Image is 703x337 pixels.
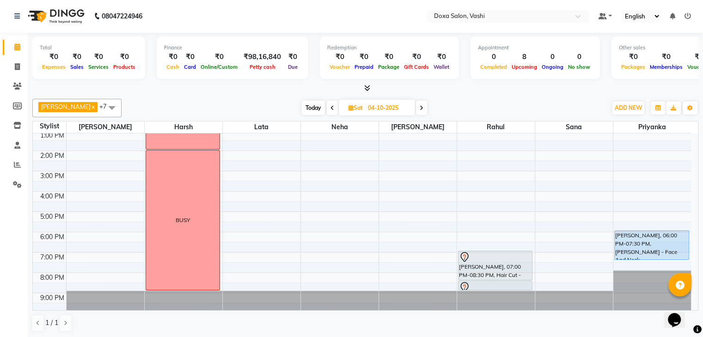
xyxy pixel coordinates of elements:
iframe: chat widget [664,300,694,328]
div: 1:00 PM [38,131,66,140]
span: +7 [99,102,114,110]
div: ₹0 [198,52,240,62]
div: Redemption [327,44,452,52]
div: [PERSON_NAME], 07:00 PM-08:30 PM, Hair Cut - Salon Director ([DEMOGRAPHIC_DATA]) [458,251,532,280]
span: Memberships [648,64,685,70]
div: ₹0 [352,52,376,62]
span: Due [286,64,300,70]
div: ₹0 [111,52,138,62]
span: Priyanka [613,121,691,133]
div: 8:00 PM [38,273,66,283]
div: [PERSON_NAME], 08:30 PM-09:00 PM, Shave - Express [PERSON_NAME] ([DEMOGRAPHIC_DATA]) [458,281,532,290]
span: Cash [164,64,182,70]
span: Harsh [145,121,222,133]
span: Gift Cards [402,64,431,70]
div: ₹0 [327,52,352,62]
b: 08047224946 [102,3,142,29]
span: Neha [301,121,379,133]
img: logo [24,3,87,29]
div: 2:00 PM [38,151,66,161]
div: ₹0 [376,52,402,62]
div: [PERSON_NAME], 06:00 PM-07:30 PM, [PERSON_NAME] - Face And Neck ([DEMOGRAPHIC_DATA]),[PERSON_NAME... [615,231,689,259]
span: Wallet [431,64,452,70]
span: Rahul [457,121,535,133]
span: Today [302,101,325,115]
span: [PERSON_NAME] [67,121,144,133]
div: ₹0 [68,52,86,62]
span: ADD NEW [615,104,642,111]
span: Ongoing [539,64,566,70]
div: Stylist [33,121,66,131]
span: Completed [478,64,509,70]
span: 1 / 1 [45,318,58,328]
span: Online/Custom [198,64,240,70]
div: ₹0 [164,52,182,62]
div: Total [40,44,138,52]
span: Card [182,64,198,70]
span: Products [111,64,138,70]
div: ₹0 [40,52,68,62]
div: 0 [539,52,566,62]
span: Petty cash [247,64,278,70]
div: Appointment [478,44,593,52]
div: 3:00 PM [38,171,66,181]
span: Package [376,64,402,70]
span: Upcoming [509,64,539,70]
div: ₹0 [431,52,452,62]
div: 7:00 PM [38,253,66,262]
div: ₹0 [619,52,648,62]
input: 2025-10-04 [365,101,411,115]
span: Sat [346,104,365,111]
span: Expenses [40,64,68,70]
div: BUSY [176,216,190,224]
span: Sales [68,64,86,70]
span: Prepaid [352,64,376,70]
span: Voucher [327,64,352,70]
div: 0 [566,52,593,62]
div: ₹0 [402,52,431,62]
div: ₹0 [648,52,685,62]
span: [PERSON_NAME] [379,121,457,133]
div: ₹98,16,840 [240,52,285,62]
div: 9:00 PM [38,293,66,303]
div: Finance [164,44,301,52]
div: 8 [509,52,539,62]
span: Lata [223,121,300,133]
button: ADD NEW [612,102,644,114]
span: Sana [535,121,613,133]
div: ₹0 [285,52,301,62]
div: 4:00 PM [38,192,66,201]
div: 0 [478,52,509,62]
div: ₹0 [182,52,198,62]
span: Services [86,64,111,70]
a: x [91,103,95,110]
span: [PERSON_NAME] [41,103,91,110]
div: ₹0 [86,52,111,62]
span: No show [566,64,593,70]
div: 5:00 PM [38,212,66,222]
div: 6:00 PM [38,232,66,242]
span: Packages [619,64,648,70]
